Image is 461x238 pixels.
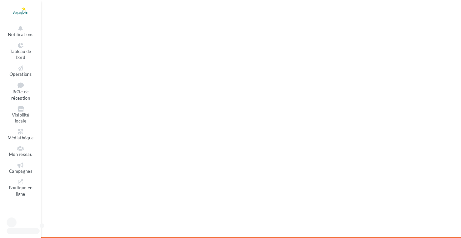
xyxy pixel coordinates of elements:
[8,135,34,140] span: Médiathèque
[10,71,32,77] span: Opérations
[5,105,36,125] a: Visibilité locale
[8,32,33,37] span: Notifications
[11,89,30,101] span: Boîte de réception
[5,144,36,159] a: Mon réseau
[12,112,29,124] span: Visibilité locale
[5,128,36,142] a: Médiathèque
[5,24,36,39] button: Notifications
[9,185,33,197] span: Boutique en ligne
[5,41,36,62] a: Tableau de bord
[9,152,32,157] span: Mon réseau
[5,161,36,175] a: Campagnes
[9,168,32,174] span: Campagnes
[10,49,31,60] span: Tableau de bord
[5,64,36,78] a: Opérations
[5,81,36,102] a: Boîte de réception
[5,178,36,198] a: Boutique en ligne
